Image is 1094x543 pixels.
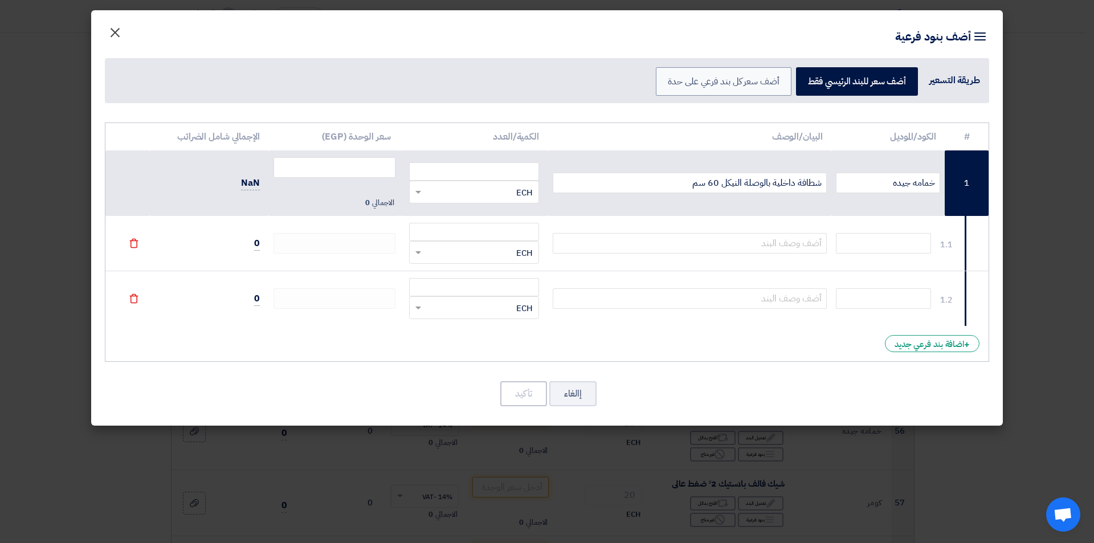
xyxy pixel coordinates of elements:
input: أضف وصف البند [553,288,827,309]
th: الكود/الموديل [831,123,945,150]
th: الإجمالي شامل الضرائب [149,123,269,150]
span: ECH [516,247,533,260]
span: NaN [241,176,260,190]
h4: أضف بنود فرعية [895,28,989,44]
span: 0 [254,236,260,251]
div: اضافة بند فرعي جديد [885,335,979,352]
span: 0 [365,197,370,209]
th: سعر الوحدة (EGP) [269,123,400,150]
span: ECH [516,302,533,315]
th: الكمية/العدد [400,123,548,150]
span: + [964,338,970,352]
span: ECH [516,186,533,199]
input: Price in EGP [409,162,539,181]
span: × [108,15,122,49]
button: Close [99,18,131,41]
span: الاجمالي [372,197,394,209]
input: أضف وصف البند [553,173,827,193]
div: Open chat [1046,497,1080,532]
label: أضف سعر كل بند فرعي على حدة [656,67,791,96]
span: 0 [254,292,260,306]
div: طريقة التسعير [929,74,980,87]
label: أضف سعر للبند الرئيسي فقط [796,67,919,96]
input: Price in EGP [409,223,539,241]
button: إالغاء [549,381,597,406]
button: تأكيد [500,381,547,406]
th: # [945,123,989,150]
div: 1.1 [940,239,953,251]
input: Price in EGP [409,278,539,296]
td: 1 [945,150,989,217]
input: أضف وصف البند [553,233,827,254]
div: 1.2 [940,294,953,306]
th: البيان/الوصف [548,123,832,150]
